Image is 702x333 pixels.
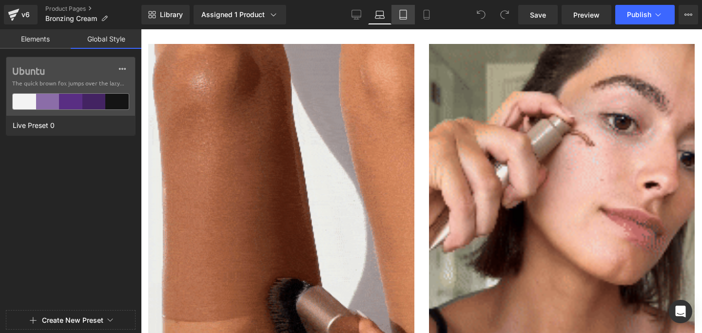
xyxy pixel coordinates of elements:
[669,300,692,323] div: Open Intercom Messenger
[415,5,438,24] a: Mobile
[42,310,103,331] button: Create New Preset
[160,10,183,19] span: Library
[391,5,415,24] a: Tablet
[19,8,32,21] div: v6
[45,15,97,22] span: Bronzing Cream
[615,5,675,24] button: Publish
[12,65,129,77] label: Ubuntu
[12,79,129,87] span: The quick brown fox jumps over the lazy...
[495,5,514,24] button: Redo
[562,5,611,24] a: Preview
[4,5,38,24] a: v6
[45,5,141,13] a: Product Pages
[71,29,141,49] a: Global Style
[530,10,546,20] span: Save
[10,119,57,132] span: Live Preset 0
[627,11,651,19] span: Publish
[201,10,278,20] div: Assigned 1 Product
[345,5,368,24] a: Desktop
[471,5,491,24] button: Undo
[573,10,600,20] span: Preview
[141,5,190,24] a: New Library
[679,5,698,24] button: More
[368,5,391,24] a: Laptop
